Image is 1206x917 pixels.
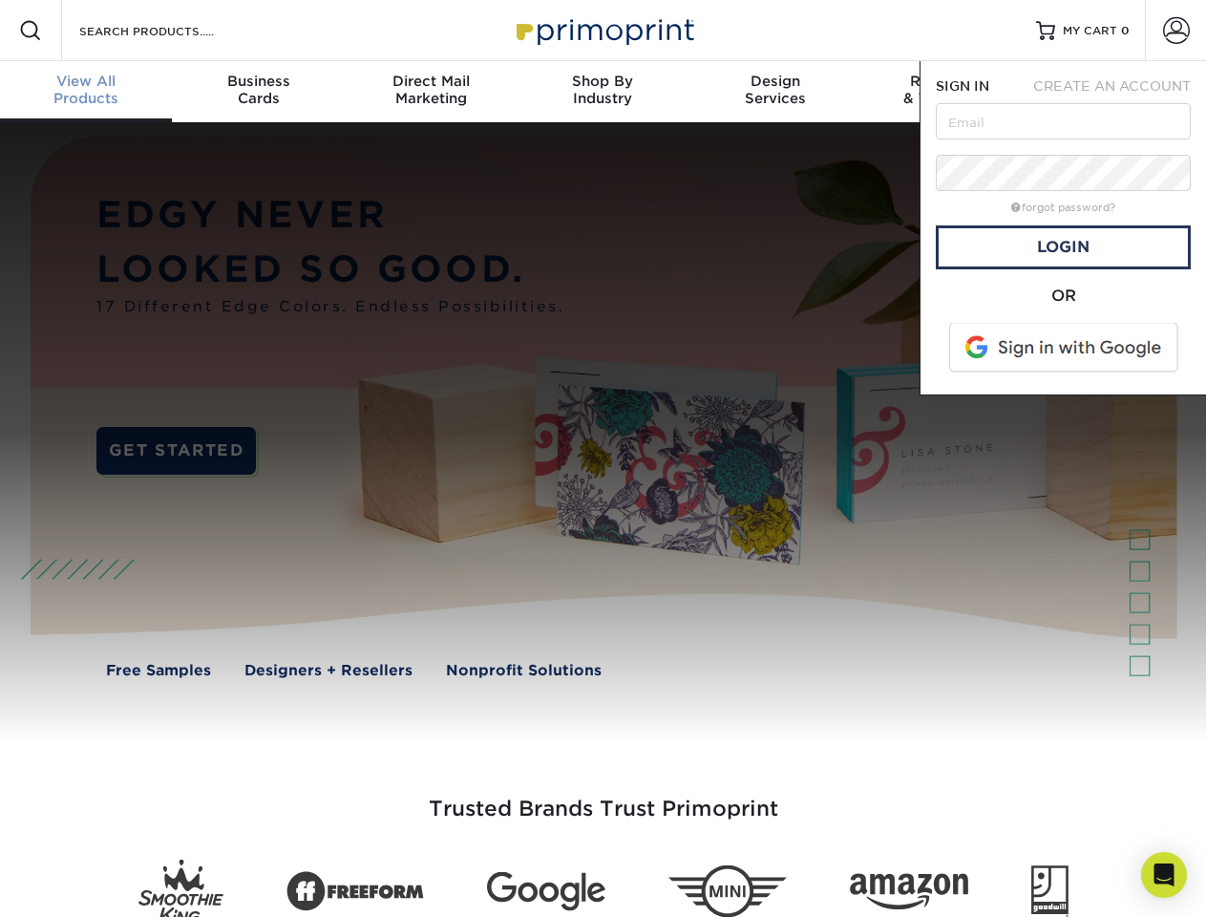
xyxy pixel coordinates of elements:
[850,874,968,910] img: Amazon
[517,73,688,90] span: Shop By
[689,61,861,122] a: DesignServices
[936,103,1191,139] input: Email
[1011,202,1115,214] a: forgot password?
[45,751,1162,844] h3: Trusted Brands Trust Primoprint
[861,73,1033,90] span: Resources
[861,61,1033,122] a: Resources& Templates
[936,78,989,94] span: SIGN IN
[1141,852,1187,898] div: Open Intercom Messenger
[172,73,344,107] div: Cards
[172,61,344,122] a: BusinessCards
[487,872,605,911] img: Google
[345,61,517,122] a: Direct MailMarketing
[936,285,1191,308] div: OR
[5,859,162,910] iframe: Google Customer Reviews
[345,73,517,90] span: Direct Mail
[1031,865,1068,917] img: Goodwill
[1033,78,1191,94] span: CREATE AN ACCOUNT
[508,10,699,51] img: Primoprint
[936,225,1191,269] a: Login
[517,61,688,122] a: Shop ByIndustry
[1121,24,1130,37] span: 0
[345,73,517,107] div: Marketing
[1063,23,1117,39] span: MY CART
[77,19,264,42] input: SEARCH PRODUCTS.....
[517,73,688,107] div: Industry
[172,73,344,90] span: Business
[689,73,861,107] div: Services
[689,73,861,90] span: Design
[861,73,1033,107] div: & Templates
